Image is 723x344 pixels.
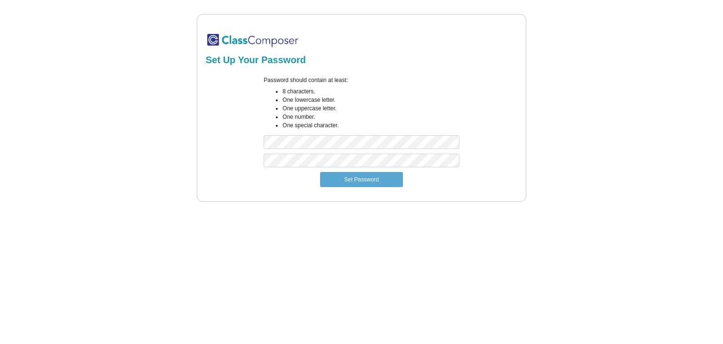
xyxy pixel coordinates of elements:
li: One uppercase letter. [282,104,459,113]
li: One lowercase letter. [282,96,459,104]
label: Password should contain at least: [264,76,348,84]
h2: Set Up Your Password [206,54,517,66]
li: 8 characters. [282,87,459,96]
li: One special character. [282,121,459,130]
li: One number. [282,113,459,121]
button: Set Password [320,172,403,187]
